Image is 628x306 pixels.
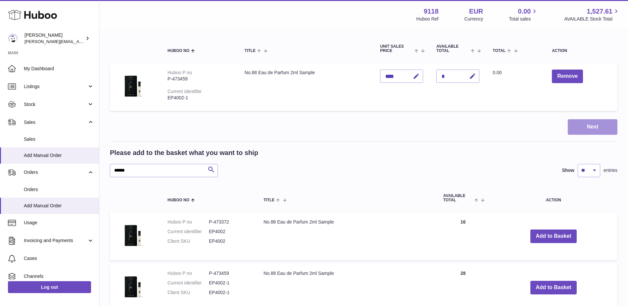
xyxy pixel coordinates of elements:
span: My Dashboard [24,66,94,72]
span: AVAILABLE Stock Total [564,16,620,22]
span: entries [604,167,617,174]
span: Total sales [509,16,538,22]
span: Cases [24,255,94,262]
div: Currency [464,16,483,22]
span: 0.00 [493,70,502,75]
span: Orders [24,169,87,176]
dd: EP4002-1 [209,289,250,296]
img: No.88 Eau de Parfum 2ml Sample [117,270,150,303]
span: 1,527.61 [587,7,612,16]
h2: Please add to the basket what you want to ship [110,148,258,157]
td: No.88 Eau de Parfum 2ml Sample [238,63,374,111]
button: Next [568,119,617,135]
span: Channels [24,273,94,280]
dt: Client SKU [168,289,209,296]
span: Title [245,49,256,53]
dd: P-473372 [209,219,250,225]
span: Huboo no [168,198,189,202]
button: Remove [552,70,583,83]
div: Action [552,49,611,53]
span: Invoicing and Payments [24,237,87,244]
dt: Huboo P no [168,270,209,277]
img: No.88 Eau de Parfum 2ml Sample [117,70,150,103]
span: Title [264,198,274,202]
span: Stock [24,101,87,108]
span: Orders [24,186,94,193]
div: [PERSON_NAME] [24,32,84,45]
strong: EUR [469,7,483,16]
span: AVAILABLE Total [443,194,473,202]
strong: 9118 [424,7,439,16]
span: Usage [24,220,94,226]
td: 16 [437,212,490,260]
div: P-473459 [168,76,231,82]
span: Add Manual Order [24,152,94,159]
span: Listings [24,83,87,90]
dt: Huboo P no [168,219,209,225]
span: 0.00 [518,7,531,16]
dd: EP4002 [209,238,250,244]
dt: Current identifier [168,229,209,235]
span: [PERSON_NAME][EMAIL_ADDRESS][PERSON_NAME][DOMAIN_NAME] [24,39,168,44]
span: Sales [24,136,94,142]
div: Current identifier [168,89,202,94]
span: AVAILABLE Total [436,44,469,53]
img: freddie.sawkins@czechandspeake.com [8,33,18,43]
span: Unit Sales Price [380,44,413,53]
a: 0.00 Total sales [509,7,538,22]
img: No.88 Eau de Parfum 2ml Sample [117,219,150,252]
dd: EP4002 [209,229,250,235]
span: Sales [24,119,87,126]
div: Huboo Ref [416,16,439,22]
a: 1,527.61 AVAILABLE Stock Total [564,7,620,22]
th: Action [490,187,617,209]
span: Add Manual Order [24,203,94,209]
div: EP4002-1 [168,95,231,101]
label: Show [562,167,574,174]
dt: Current identifier [168,280,209,286]
dd: EP4002-1 [209,280,250,286]
div: Huboo P no [168,70,192,75]
span: Huboo no [168,49,189,53]
dt: Client SKU [168,238,209,244]
dd: P-473459 [209,270,250,277]
span: Total [493,49,506,53]
a: Log out [8,281,91,293]
button: Add to Basket [530,229,577,243]
td: No.88 Eau de Parfum 2ml Sample [257,212,437,260]
button: Add to Basket [530,281,577,294]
